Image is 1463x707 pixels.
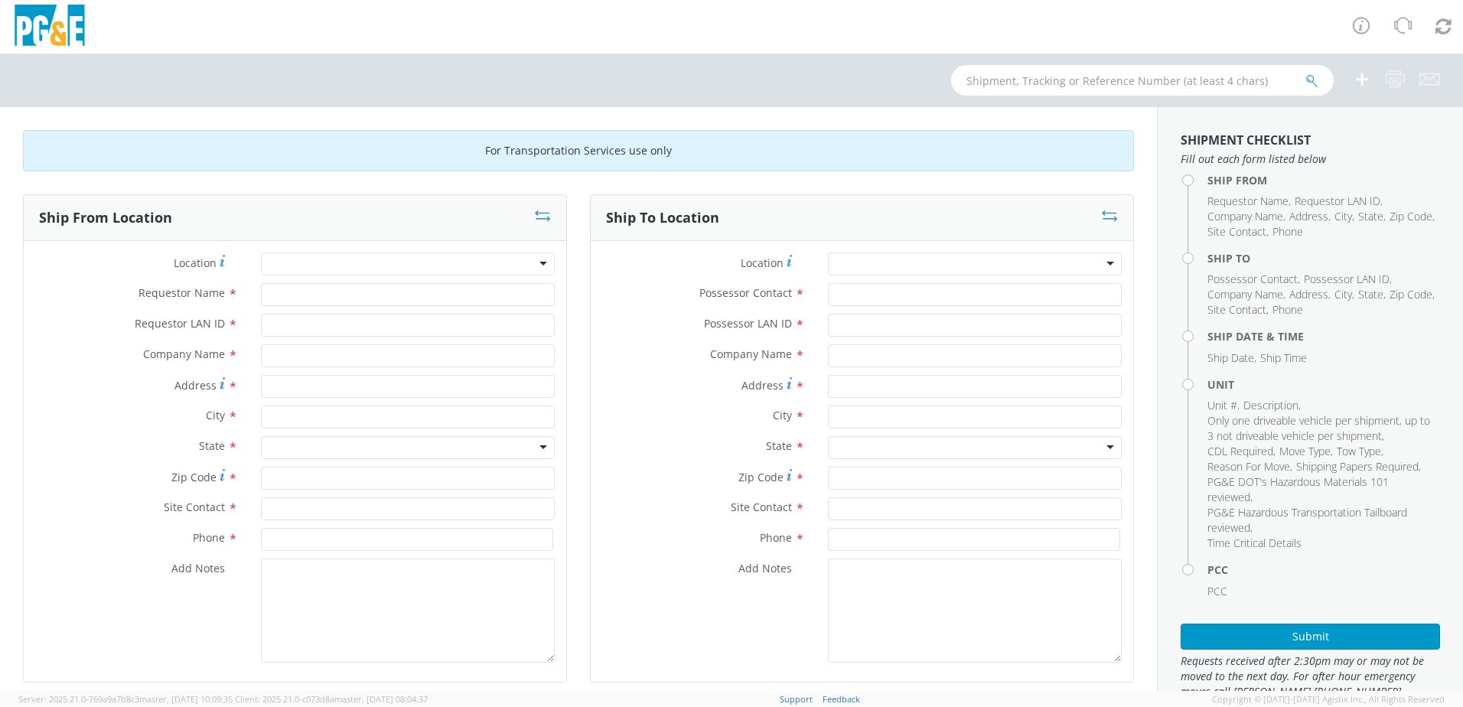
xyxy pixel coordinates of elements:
li: , [1207,287,1285,302]
li: , [1334,209,1354,224]
h3: Ship To Location [606,210,719,226]
span: PG&E DOT's Hazardous Materials 101 reviewed [1207,474,1389,504]
span: Move Type [1279,444,1331,458]
span: State [1358,287,1383,301]
span: Requestor LAN ID [1295,194,1380,208]
li: , [1207,413,1436,444]
span: Possessor Contact [1207,272,1298,286]
h4: Unit [1207,379,1440,390]
a: Feedback [823,693,860,705]
div: For Transportation Services use only [23,130,1134,171]
span: Company Name [1207,209,1283,223]
span: Server: 2025.21.0-769a9a7b8c3 [18,693,233,705]
li: , [1390,209,1435,224]
li: , [1207,209,1285,224]
span: Site Contact [1207,302,1266,317]
span: Zip Code [1390,209,1432,223]
span: City [773,408,792,422]
span: State [1358,209,1383,223]
h4: Ship To [1207,252,1440,264]
span: Ship Date [1207,350,1254,365]
span: CDL Required [1207,444,1273,458]
span: Zip Code [171,470,217,484]
span: Tow Type [1337,444,1381,458]
li: , [1289,209,1331,224]
span: Time Critical Details [1207,536,1302,550]
span: Only one driveable vehicle per shipment, up to 3 not driveable vehicle per shipment [1207,413,1430,443]
span: Address [741,378,784,393]
span: Site Contact [1207,224,1266,239]
li: , [1207,350,1256,366]
li: , [1207,302,1269,318]
span: Requestor Name [1207,194,1289,208]
li: , [1304,272,1392,287]
li: , [1207,224,1269,239]
span: Location [741,256,784,270]
span: City [206,408,225,422]
span: Shipping Papers Required [1296,459,1419,474]
span: Site Contact [731,500,792,514]
span: State [199,438,225,453]
span: Site Contact [164,500,225,514]
li: , [1207,459,1292,474]
span: Requests received after 2:30pm may or may not be moved to the next day. For after hour emergency ... [1181,653,1440,699]
li: , [1296,459,1421,474]
li: , [1207,474,1436,505]
span: master, [DATE] 08:04:37 [334,693,428,705]
span: master, [DATE] 10:09:35 [139,693,233,705]
input: Shipment, Tracking or Reference Number (at least 4 chars) [951,65,1334,96]
span: Requestor LAN ID [135,316,225,331]
span: PCC [1207,584,1227,598]
li: , [1207,194,1291,209]
span: Client: 2025.21.0-c073d8a [235,693,428,705]
h4: Ship Date & Time [1207,331,1440,342]
span: Description [1243,398,1298,412]
li: , [1207,398,1240,413]
h4: Ship From [1207,174,1440,186]
span: Reason For Move [1207,459,1290,474]
button: Submit [1181,624,1440,650]
li: , [1358,209,1386,224]
span: Zip Code [1390,287,1432,301]
img: pge-logo-06675f144f4cfa6a6814.png [11,5,88,50]
span: Ship Time [1260,350,1307,365]
span: Address [174,378,217,393]
li: , [1207,505,1436,536]
span: Phone [193,530,225,545]
span: Possessor Contact [699,285,792,300]
span: Requestor Name [138,285,225,300]
span: Phone [1272,224,1303,239]
span: Add Notes [171,561,225,575]
span: Company Name [1207,287,1283,301]
span: Company Name [143,347,225,361]
li: , [1295,194,1383,209]
span: Copyright © [DATE]-[DATE] Agistix Inc., All Rights Reserved [1212,693,1445,705]
span: Location [174,256,217,270]
span: Company Name [710,347,792,361]
strong: Shipment Checklist [1181,132,1311,148]
span: Add Notes [738,561,792,575]
li: , [1334,287,1354,302]
h4: PCC [1207,564,1440,575]
span: Fill out each form listed below [1181,151,1440,167]
a: Support [780,693,813,705]
span: City [1334,209,1352,223]
li: , [1207,272,1300,287]
span: Address [1289,209,1328,223]
span: State [766,438,792,453]
li: , [1337,444,1383,459]
li: , [1243,398,1301,413]
span: Address [1289,287,1328,301]
span: Unit # [1207,398,1237,412]
span: Phone [1272,302,1303,317]
span: PG&E Hazardous Transportation Tailboard reviewed [1207,505,1407,535]
span: Possessor LAN ID [1304,272,1390,286]
li: , [1390,287,1435,302]
span: Zip Code [738,470,784,484]
li: , [1358,287,1386,302]
h3: Ship From Location [39,210,172,226]
span: Possessor LAN ID [704,316,792,331]
li: , [1279,444,1333,459]
li: , [1207,444,1276,459]
span: City [1334,287,1352,301]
